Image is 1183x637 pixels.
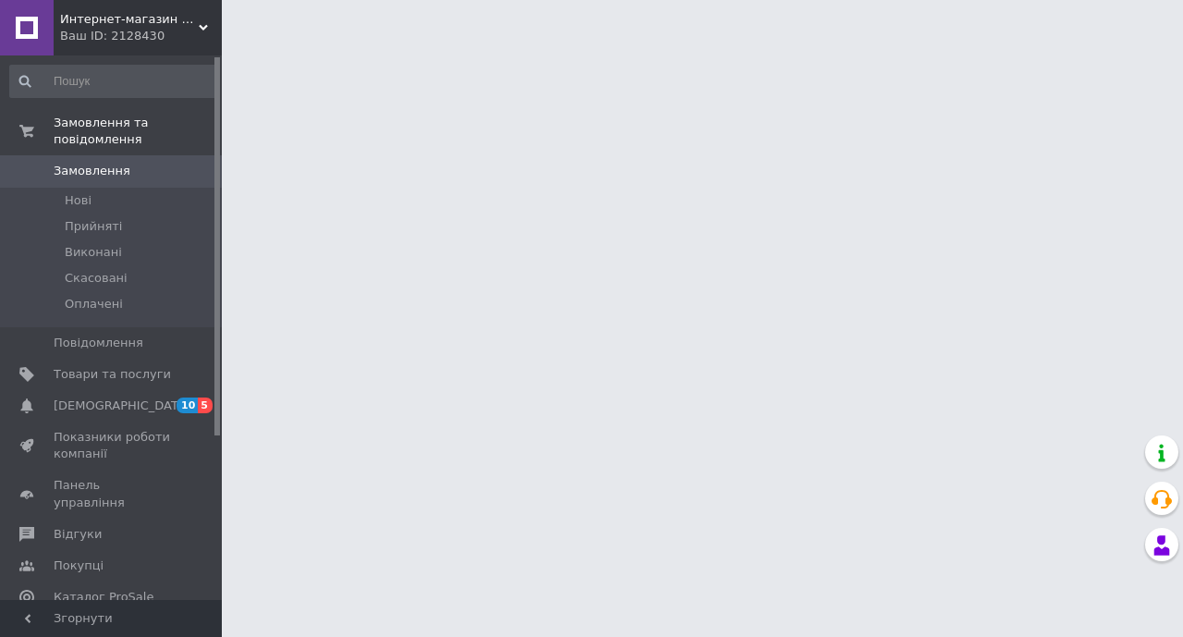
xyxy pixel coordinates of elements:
[177,398,198,413] span: 10
[54,366,171,383] span: Товари та послуги
[198,398,213,413] span: 5
[65,244,122,261] span: Виконані
[60,11,199,28] span: Интернет-магазин "NEW MARKET"
[54,429,171,462] span: Показники роботи компанії
[65,270,128,287] span: Скасовані
[65,218,122,235] span: Прийняті
[65,192,91,209] span: Нові
[54,163,130,179] span: Замовлення
[54,557,104,574] span: Покупці
[54,115,222,148] span: Замовлення та повідомлення
[54,589,153,606] span: Каталог ProSale
[54,335,143,351] span: Повідомлення
[60,28,222,44] div: Ваш ID: 2128430
[54,526,102,543] span: Відгуки
[54,477,171,510] span: Панель управління
[54,398,190,414] span: [DEMOGRAPHIC_DATA]
[9,65,218,98] input: Пошук
[65,296,123,312] span: Оплачені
